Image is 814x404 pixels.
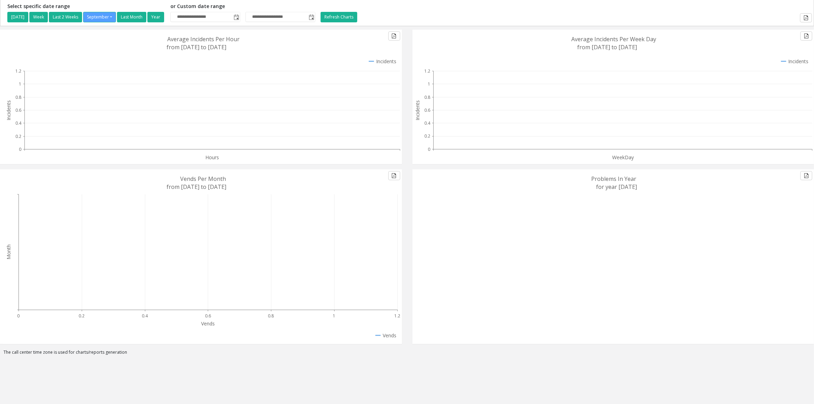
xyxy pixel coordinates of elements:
button: Export to pdf [800,31,812,41]
text: 0.4 [142,313,148,319]
button: Export to pdf [800,171,812,180]
text: Average Incidents Per Week Day [571,35,656,43]
text: 0.4 [15,120,22,126]
text: 0.8 [268,313,274,319]
button: Export to pdf [800,13,812,22]
text: from [DATE] to [DATE] [167,183,226,191]
text: 1.2 [424,68,430,74]
text: Average Incidents Per Hour [167,35,240,43]
button: Last 2 Weeks [49,12,82,22]
button: Refresh Charts [321,12,357,22]
text: 0.8 [424,94,430,100]
text: Problems In Year [591,175,636,183]
text: 0.8 [15,94,21,100]
text: 0.6 [15,107,21,113]
text: 1 [333,313,335,319]
text: Hours [205,154,219,161]
text: 0 [428,146,430,152]
text: Vends [201,320,215,327]
button: [DATE] [7,12,28,22]
text: 0 [19,146,21,152]
button: Export to pdf [388,31,400,41]
button: Export to pdf [388,171,400,180]
text: Vends Per Month [180,175,226,183]
text: 1 [19,81,21,87]
text: Month [5,245,12,260]
h5: Select specific date range [7,3,165,9]
text: 0.6 [205,313,211,319]
text: 1.2 [394,313,400,319]
text: 1.2 [15,68,21,74]
text: from [DATE] to [DATE] [577,43,637,51]
text: Incidents [414,100,421,120]
button: Week [29,12,48,22]
button: Last Month [117,12,146,22]
button: September [83,12,116,22]
text: 0.2 [15,133,21,139]
span: Toggle popup [307,12,315,22]
text: 1 [428,81,430,87]
text: for year [DATE] [596,183,637,191]
text: 0.2 [424,133,430,139]
text: WeekDay [612,154,634,161]
text: 0.2 [79,313,85,319]
span: Toggle popup [232,12,240,22]
h5: or Custom date range [170,3,315,9]
text: from [DATE] to [DATE] [167,43,226,51]
button: Year [147,12,164,22]
text: Incidents [5,100,12,120]
text: 0.6 [424,107,430,113]
text: 0.4 [424,120,431,126]
text: 0 [17,313,20,319]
